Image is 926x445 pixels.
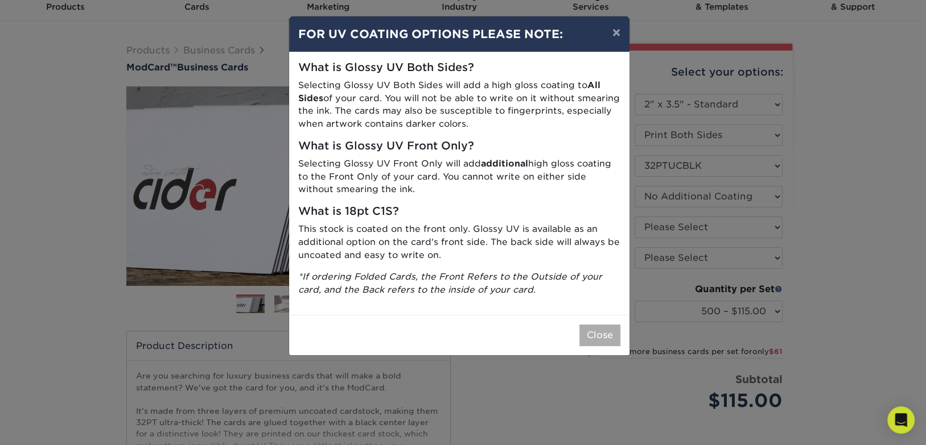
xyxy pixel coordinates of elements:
button: Close [579,325,620,346]
h5: What is 18pt C1S? [298,205,620,218]
p: Selecting Glossy UV Front Only will add high gloss coating to the Front Only of your card. You ca... [298,157,620,196]
h5: What is Glossy UV Front Only? [298,140,620,153]
div: Open Intercom Messenger [887,406,915,434]
strong: additional [481,158,528,169]
p: Selecting Glossy UV Both Sides will add a high gloss coating to of your card. You will not be abl... [298,79,620,131]
i: *If ordering Folded Cards, the Front Refers to the Outside of your card, and the Back refers to t... [298,271,602,295]
h4: FOR UV COATING OPTIONS PLEASE NOTE: [298,26,620,43]
h5: What is Glossy UV Both Sides? [298,61,620,74]
strong: All Sides [298,80,600,103]
p: This stock is coated on the front only. Glossy UV is available as an additional option on the car... [298,223,620,261]
button: × [603,16,629,48]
